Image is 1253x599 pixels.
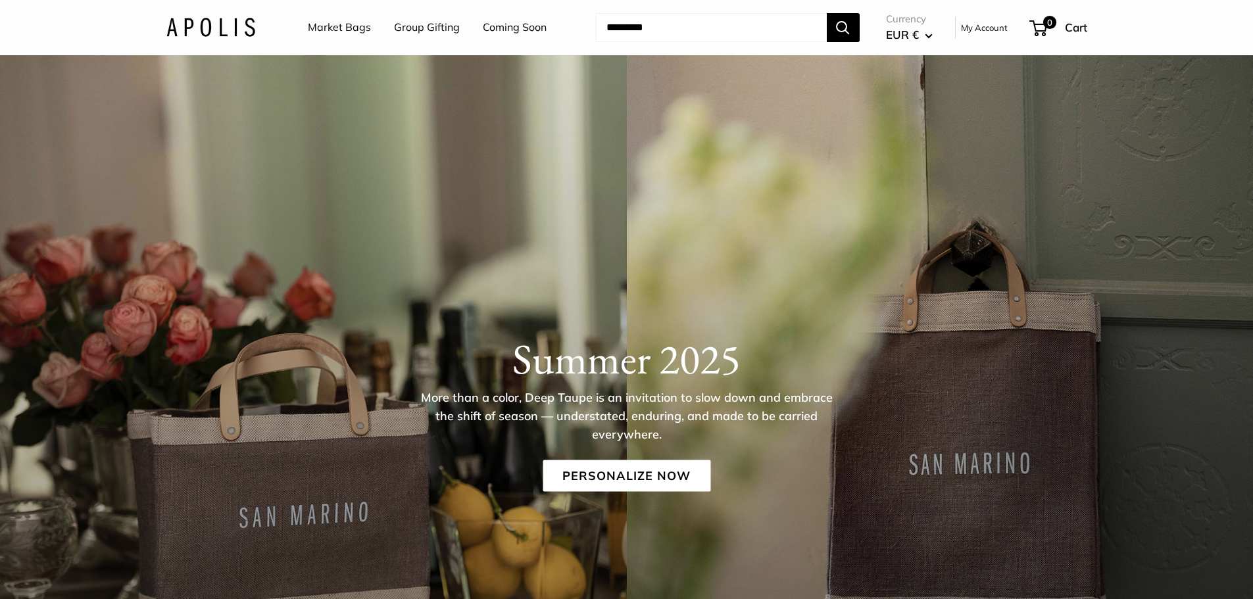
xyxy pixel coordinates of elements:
a: Personalize Now [543,460,710,491]
a: Market Bags [308,18,371,37]
span: Cart [1065,20,1087,34]
h1: Summer 2025 [166,333,1087,383]
a: Coming Soon [483,18,547,37]
img: Apolis [166,18,255,37]
input: Search... [596,13,827,42]
span: EUR € [886,28,919,41]
p: More than a color, Deep Taupe is an invitation to slow down and embrace the shift of season — und... [413,388,841,443]
button: Search [827,13,860,42]
a: Group Gifting [394,18,460,37]
a: 0 Cart [1031,17,1087,38]
a: My Account [961,20,1008,36]
span: Currency [886,10,933,28]
span: 0 [1043,16,1056,29]
button: EUR € [886,24,933,45]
